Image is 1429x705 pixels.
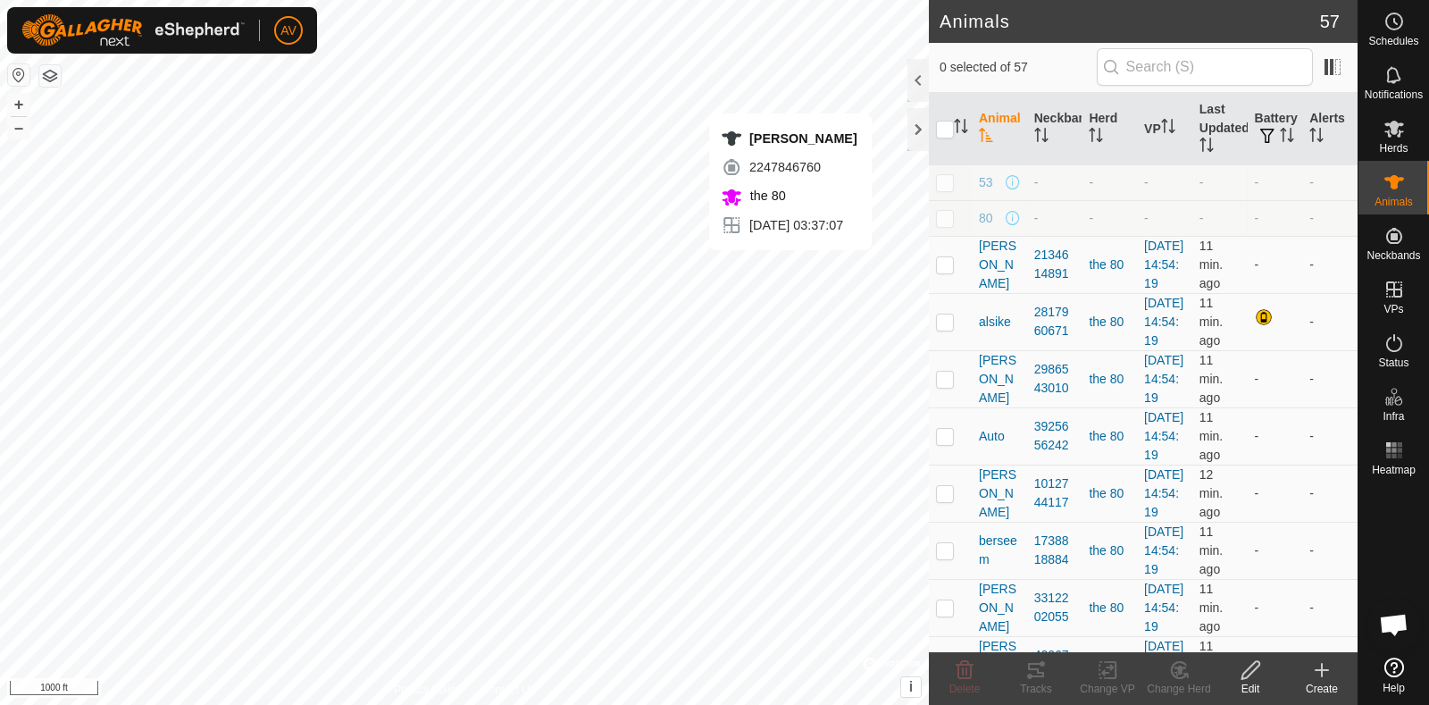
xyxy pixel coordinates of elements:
span: the 80 [746,189,786,203]
span: - [1199,211,1204,225]
button: Map Layers [39,65,61,87]
app-display-virtual-paddock-transition: - [1144,211,1149,225]
span: [PERSON_NAME] [979,637,1020,693]
span: [PERSON_NAME] [979,580,1020,636]
div: 4206704896 [1034,646,1075,684]
div: Tracks [1000,681,1072,697]
div: - [1089,209,1130,228]
span: [PERSON_NAME] [979,351,1020,407]
div: 2247846760 [721,156,857,178]
div: the 80 [1089,599,1130,617]
span: VPs [1383,304,1403,315]
p-sorticon: Activate to sort [979,130,993,145]
td: - [1302,236,1358,293]
span: Delete [949,683,981,695]
th: Herd [1082,93,1137,165]
div: Change VP [1072,681,1143,697]
th: Animal [972,93,1027,165]
a: [DATE] 14:54:19 [1144,467,1183,519]
div: 3925656242 [1034,417,1075,455]
div: Open chat [1367,598,1421,651]
div: 1012744117 [1034,474,1075,512]
span: Status [1378,357,1408,368]
div: 2986543010 [1034,360,1075,398]
span: 53 [979,173,993,192]
span: Heatmap [1372,465,1416,475]
td: - [1302,465,1358,522]
span: Animals [1375,197,1413,207]
td: - [1248,236,1303,293]
span: AV [280,21,297,40]
p-sorticon: Activate to sort [1199,140,1214,155]
span: Neckbands [1366,250,1420,261]
input: Search (S) [1097,48,1313,86]
th: Last Updated [1192,93,1248,165]
td: - [1248,407,1303,465]
button: + [8,94,29,115]
button: Reset Map [8,64,29,86]
p-sorticon: Activate to sort [1280,130,1294,145]
span: Notifications [1365,89,1423,100]
a: [DATE] 14:54:19 [1144,296,1183,348]
div: the 80 [1089,313,1130,332]
td: - [1302,350,1358,407]
span: Help [1383,683,1405,693]
span: Infra [1383,411,1404,422]
span: 57 [1320,8,1340,35]
span: Oct 7, 2025, 12:07 PM [1199,582,1223,634]
span: Oct 7, 2025, 12:08 PM [1199,639,1223,691]
div: 2817960671 [1034,303,1075,340]
a: [DATE] 14:54:19 [1144,639,1183,691]
p-sorticon: Activate to sort [1034,130,1049,145]
div: the 80 [1089,427,1130,446]
span: - [1199,175,1204,189]
a: Privacy Policy [394,682,461,698]
span: Oct 7, 2025, 12:07 PM [1199,467,1223,519]
div: the 80 [1089,256,1130,274]
button: – [8,117,29,138]
button: i [901,677,921,697]
div: Change Herd [1143,681,1215,697]
span: Oct 7, 2025, 12:08 PM [1199,410,1223,462]
p-sorticon: Activate to sort [1161,122,1175,136]
span: Oct 7, 2025, 12:08 PM [1199,525,1223,576]
span: Oct 7, 2025, 12:07 PM [1199,239,1223,290]
td: - [1248,465,1303,522]
td: - [1248,579,1303,636]
div: the 80 [1089,484,1130,503]
a: [DATE] 14:54:19 [1144,353,1183,405]
th: Battery [1248,93,1303,165]
span: Oct 7, 2025, 12:08 PM [1199,296,1223,348]
td: - [1248,200,1303,236]
div: Create [1286,681,1358,697]
td: - [1302,636,1358,693]
div: the 80 [1089,541,1130,560]
span: 80 [979,209,993,228]
div: Edit [1215,681,1286,697]
th: Neckband [1027,93,1082,165]
span: i [909,679,913,694]
div: the 80 [1089,370,1130,389]
span: alsike [979,313,1011,332]
p-sorticon: Activate to sort [1089,130,1103,145]
a: Contact Us [482,682,535,698]
p-sorticon: Activate to sort [1309,130,1324,145]
span: Auto [979,427,1005,446]
div: - [1034,209,1075,228]
td: - [1302,407,1358,465]
span: berseem [979,532,1020,569]
td: - [1302,293,1358,350]
td: - [1302,579,1358,636]
div: - [1089,173,1130,192]
span: 0 selected of 57 [940,58,1097,77]
a: Help [1358,650,1429,701]
span: [PERSON_NAME] [979,237,1020,293]
div: [PERSON_NAME] [721,128,857,149]
th: Alerts [1302,93,1358,165]
app-display-virtual-paddock-transition: - [1144,175,1149,189]
div: 3312202055 [1034,589,1075,626]
td: - [1302,164,1358,200]
p-sorticon: Activate to sort [954,122,968,136]
td: - [1248,636,1303,693]
td: - [1248,522,1303,579]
